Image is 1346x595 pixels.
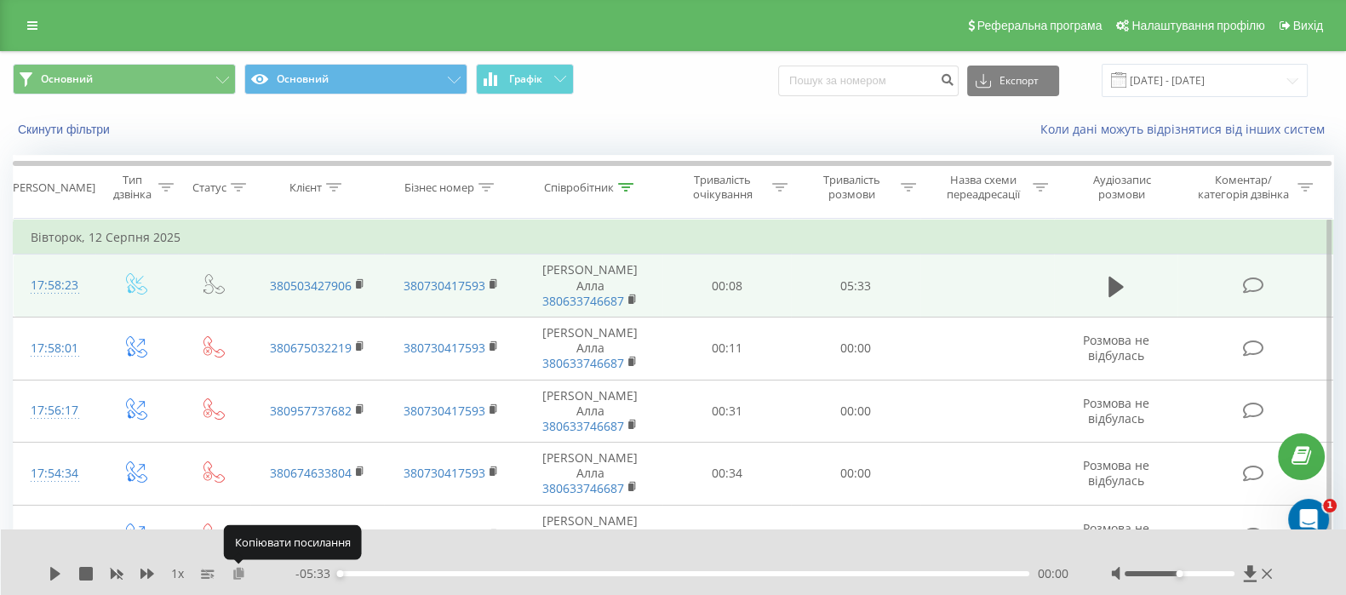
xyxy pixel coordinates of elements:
[171,565,184,582] span: 1 x
[295,565,339,582] span: - 05:33
[542,480,624,496] a: 380633746687
[1038,565,1068,582] span: 00:00
[270,403,352,419] a: 380957737682
[967,66,1059,96] button: Експорт
[13,122,118,137] button: Скинути фільтри
[1288,499,1329,540] iframe: Intercom live chat
[1323,499,1337,512] span: 1
[518,255,662,318] td: [PERSON_NAME] Алла
[9,180,95,195] div: [PERSON_NAME]
[662,380,791,443] td: 00:31
[791,505,919,568] td: 00:00
[31,457,78,490] div: 17:54:34
[662,505,791,568] td: 00:09
[542,293,624,309] a: 380633746687
[1293,19,1323,32] span: Вихід
[31,394,78,427] div: 17:56:17
[542,355,624,371] a: 380633746687
[404,403,485,419] a: 380730417593
[791,380,919,443] td: 00:00
[518,380,662,443] td: [PERSON_NAME] Алла
[404,180,474,195] div: Бізнес номер
[31,332,78,365] div: 17:58:01
[404,277,485,294] a: 380730417593
[1083,520,1149,552] span: Розмова не відбулась
[111,173,154,202] div: Тип дзвінка
[1194,173,1293,202] div: Коментар/категорія дзвінка
[1177,570,1183,577] div: Accessibility label
[937,173,1028,202] div: Назва схеми переадресації
[476,64,574,94] button: Графік
[31,519,78,552] div: 17:42:58
[509,73,542,85] span: Графік
[1069,173,1173,202] div: Аудіозапис розмови
[1083,457,1149,489] span: Розмова не відбулась
[13,64,236,94] button: Основний
[1131,19,1264,32] span: Налаштування профілю
[270,465,352,481] a: 380674633804
[662,443,791,506] td: 00:34
[270,277,352,294] a: 380503427906
[807,173,896,202] div: Тривалість розмови
[1083,332,1149,363] span: Розмова не відбулась
[662,317,791,380] td: 00:11
[289,180,322,195] div: Клієнт
[1040,121,1333,137] a: Коли дані можуть відрізнятися вiд інших систем
[518,443,662,506] td: [PERSON_NAME] Алла
[224,525,362,559] div: Копіювати посилання
[778,66,959,96] input: Пошук за номером
[518,317,662,380] td: [PERSON_NAME] Алла
[791,255,919,318] td: 05:33
[518,505,662,568] td: [PERSON_NAME] Алла
[192,180,226,195] div: Статус
[977,19,1103,32] span: Реферальна програма
[270,340,352,356] a: 380675032219
[14,220,1333,255] td: Вівторок, 12 Серпня 2025
[336,570,343,577] div: Accessibility label
[1083,395,1149,426] span: Розмова не відбулась
[544,180,614,195] div: Співробітник
[244,64,467,94] button: Основний
[404,528,485,544] a: 380730417593
[31,269,78,302] div: 17:58:23
[662,255,791,318] td: 00:08
[678,173,767,202] div: Тривалість очікування
[791,317,919,380] td: 00:00
[791,443,919,506] td: 00:00
[542,418,624,434] a: 380633746687
[404,340,485,356] a: 380730417593
[404,465,485,481] a: 380730417593
[41,72,93,86] span: Основний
